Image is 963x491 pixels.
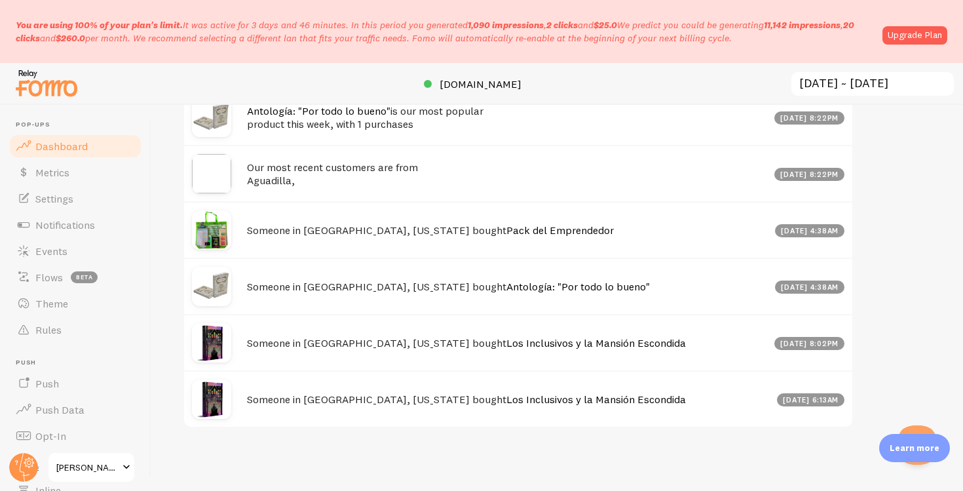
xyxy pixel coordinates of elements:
[35,140,88,153] span: Dashboard
[8,397,143,423] a: Push Data
[506,393,686,406] a: Los Inclusivos y la Mansión Escondida
[468,19,617,31] span: , and
[879,434,950,462] div: Learn more
[247,104,390,117] a: Antología: "Por todo lo bueno"
[35,377,59,390] span: Push
[247,280,767,294] h4: Someone in [GEOGRAPHIC_DATA], [US_STATE] bought
[71,271,98,283] span: beta
[35,271,63,284] span: Flows
[777,393,845,406] div: [DATE] 6:13am
[764,19,840,31] b: 11,142 impressions
[506,224,614,237] a: Pack del Emprendedor
[8,370,143,397] a: Push
[247,336,766,350] h4: Someone in [GEOGRAPHIC_DATA], [US_STATE] bought
[8,317,143,343] a: Rules
[506,336,686,349] a: Los Inclusivos y la Mansión Escondida
[8,159,143,186] a: Metrics
[594,19,617,31] b: $25.0
[56,32,85,44] b: $260.0
[35,166,69,179] span: Metrics
[14,66,79,100] img: fomo-relay-logo-orange.svg
[468,19,544,31] b: 1,090 impressions
[8,133,143,159] a: Dashboard
[16,121,143,129] span: Pop-ups
[8,186,143,212] a: Settings
[775,281,845,294] div: [DATE] 4:38am
[774,168,845,181] div: [DATE] 8:22pm
[16,18,875,45] p: It was active for 3 days and 46 minutes. In this period you generated We predict you could be gen...
[774,337,845,350] div: [DATE] 8:02pm
[8,238,143,264] a: Events
[35,192,73,205] span: Settings
[247,393,769,406] h4: Someone in [GEOGRAPHIC_DATA], [US_STATE] bought
[16,359,143,367] span: Push
[35,245,67,258] span: Events
[774,111,845,125] div: [DATE] 8:22pm
[8,423,143,449] a: Opt-In
[35,297,68,310] span: Theme
[775,224,845,237] div: [DATE] 4:38am
[247,224,767,237] h4: Someone in [GEOGRAPHIC_DATA], [US_STATE] bought
[897,425,937,465] iframe: Help Scout Beacon - Open
[35,403,85,416] span: Push Data
[35,429,66,442] span: Opt-In
[247,161,766,187] h4: Our most recent customers are from Aguadilla,
[47,452,136,483] a: [PERSON_NAME] | Libros | Velas | Difusores
[882,26,947,45] a: Upgrade Plan
[16,19,183,31] span: You are using 100% of your plan's limit.
[8,290,143,317] a: Theme
[56,460,119,475] span: [PERSON_NAME] | Libros | Velas | Difusores
[890,442,939,454] p: Learn more
[35,323,62,336] span: Rules
[506,280,650,293] a: Antología: "Por todo lo bueno"
[247,104,766,131] h4: is our most popular product this week, with 1 purchases
[8,264,143,290] a: Flows beta
[546,19,578,31] b: 2 clicks
[35,218,95,231] span: Notifications
[8,212,143,238] a: Notifications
